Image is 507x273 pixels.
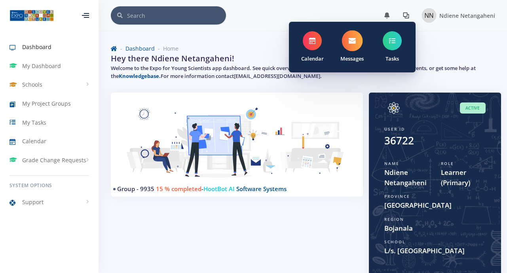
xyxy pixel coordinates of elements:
[22,80,42,89] span: Schools
[416,7,495,24] a: Image placeholder Ndiene Netangaheni
[460,102,486,114] span: Active
[9,9,54,22] img: ...
[119,72,161,80] a: Knowledgebase.
[155,44,178,53] li: Home
[441,167,486,188] span: Learner (Primary)
[384,239,405,245] span: School
[22,43,51,51] span: Dashboard
[332,25,372,69] a: Messages
[372,25,412,69] a: Tasks
[236,185,287,193] span: Software Systems
[384,133,414,148] div: 36722
[111,44,495,53] nav: breadcrumb
[384,102,403,114] img: Image placeholder
[441,161,454,166] span: Role
[384,246,486,256] span: L/s. [GEOGRAPHIC_DATA]
[22,156,86,164] span: Grade Change Requests
[338,55,366,63] small: Messages
[111,53,234,64] h2: Hey there Ndiene Netangaheni!
[22,137,46,145] span: Calendar
[120,102,353,190] img: Learner
[117,184,350,193] h4: -
[117,185,154,193] a: Group - 9935
[203,185,235,193] span: HootBot AI
[384,161,399,166] span: Name
[22,198,44,206] span: Support
[156,185,201,193] span: 15 % completed
[384,223,486,233] span: Bojanala
[127,6,226,25] input: Search
[22,62,61,70] span: My Dashboard
[22,118,46,127] span: My Tasks
[298,55,327,63] small: Calendar
[22,99,71,108] span: My Project Groups
[292,25,332,69] a: Calendar
[9,182,89,189] h6: System Options
[378,55,406,63] small: Tasks
[125,45,155,52] a: Dashboard
[234,72,320,80] a: [EMAIL_ADDRESS][DOMAIN_NAME]
[384,193,410,199] span: Province
[384,200,486,210] span: [GEOGRAPHIC_DATA]
[384,167,429,188] span: Ndiene Netangaheni
[422,8,436,23] img: Image placeholder
[439,12,495,19] span: Ndiene Netangaheni
[384,216,404,222] span: Region
[384,126,405,132] span: User ID
[111,64,495,80] h5: Welcome to the Expo for Young Scientists app dashboard. See quick overviews of the latest users, ...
